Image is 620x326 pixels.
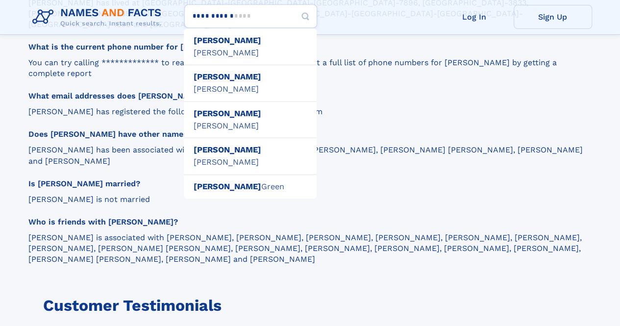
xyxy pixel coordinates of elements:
b: [PERSON_NAME] [194,182,261,191]
div: [PERSON_NAME] [184,28,317,65]
h3: What is the current phone number for [PERSON_NAME]? [28,42,583,52]
p: [PERSON_NAME] has registered the following email addresses: j*******.com [28,106,583,117]
div: [PERSON_NAME] [184,101,317,138]
a: Sign Up [514,5,592,29]
button: Search Button [294,4,317,28]
img: Logo Names and Facts [28,4,170,30]
b: [PERSON_NAME] [194,36,261,45]
b: [PERSON_NAME] [194,72,261,81]
h3: Is [PERSON_NAME] married? [28,178,583,189]
b: [PERSON_NAME] [194,109,261,118]
p: [PERSON_NAME] is not married [28,194,583,205]
input: search input [184,4,317,28]
p: [PERSON_NAME] has been associated with the following names or AKAs: [PERSON_NAME], [PERSON_NAME] ... [28,145,583,166]
p: [PERSON_NAME] is associated with [PERSON_NAME], [PERSON_NAME], [PERSON_NAME], [PERSON_NAME], [PER... [28,232,583,265]
b: [PERSON_NAME] [194,145,261,154]
div: [PERSON_NAME] [184,138,317,175]
h3: Does [PERSON_NAME] have other names? [28,129,583,140]
h3: Customer Testimonials [43,296,569,315]
a: Log In [435,5,514,29]
p: You can try calling ************* to reach [PERSON_NAME], otherwise, get a full list of phone num... [28,57,583,79]
h3: What email addresses does [PERSON_NAME] have? [28,91,583,101]
h3: Who is friends with [PERSON_NAME]? [28,217,583,227]
div: Green [184,175,317,200]
div: [PERSON_NAME] [184,65,317,101]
